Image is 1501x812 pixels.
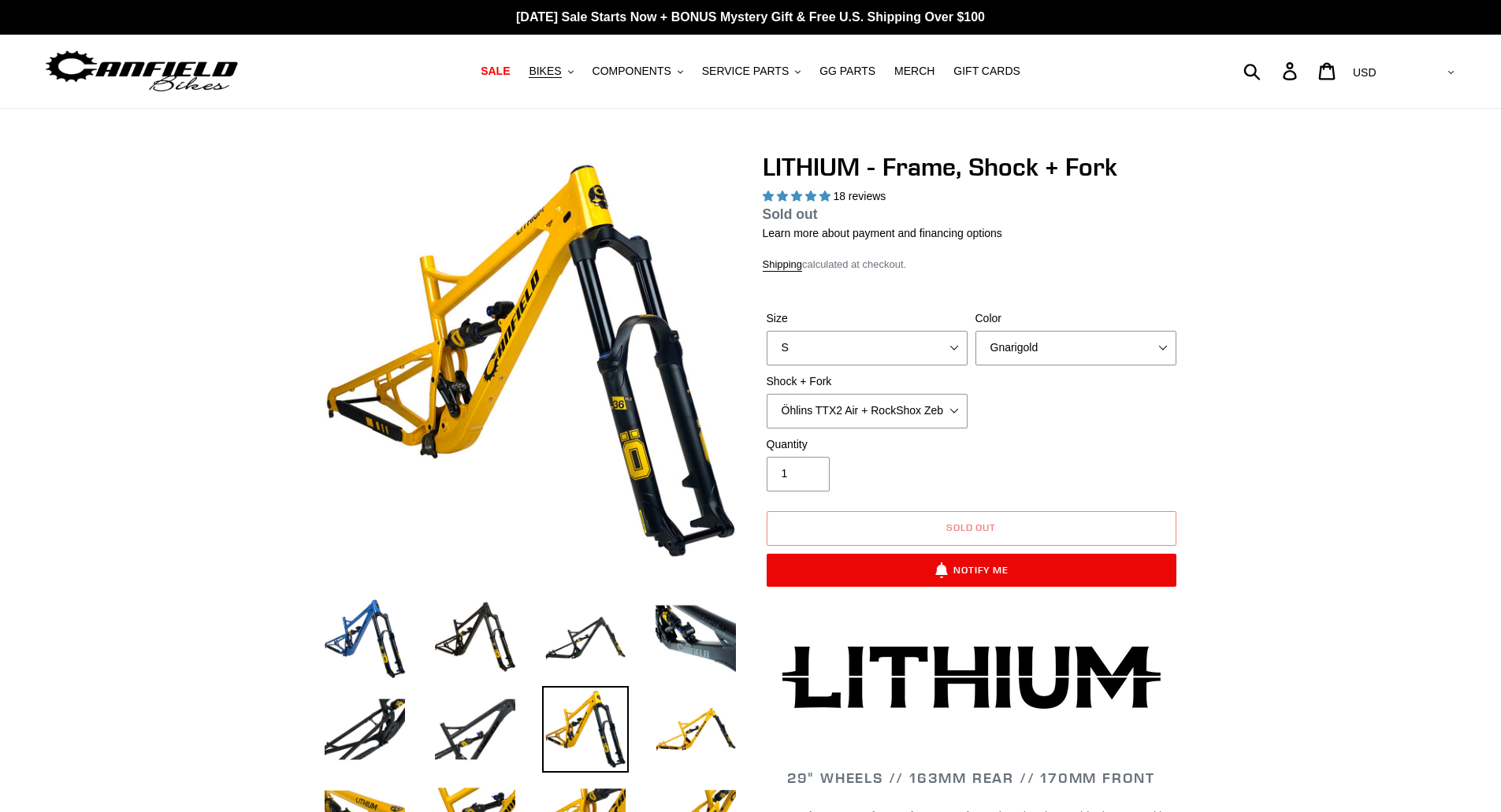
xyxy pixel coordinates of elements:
a: Learn more about payment and financing options [763,227,1002,239]
span: SERVICE PARTS [702,65,789,78]
span: GIFT CARDS [953,65,1020,78]
span: Sold out [763,206,818,222]
label: Size [767,310,968,327]
button: SERVICE PARTS [694,61,808,82]
img: Canfield Bikes [43,46,240,96]
span: COMPONENTS [593,65,671,78]
span: SALE [481,65,510,78]
span: Sold out [946,521,997,533]
div: calculated at checkout. [763,257,1180,273]
span: GG PARTS [819,65,875,78]
label: Quantity [767,436,968,453]
a: SALE [473,61,518,82]
img: Load image into Gallery viewer, LITHIUM - Frame, Shock + Fork [652,595,739,681]
span: 29" WHEELS // 163mm REAR // 170mm FRONT [787,769,1155,787]
button: Notify Me [767,554,1176,587]
img: Load image into Gallery viewer, LITHIUM - Frame, Shock + Fork [542,595,629,681]
span: MERCH [894,65,934,78]
img: Load image into Gallery viewer, LITHIUM - Frame, Shock + Fork [542,686,629,773]
img: Load image into Gallery viewer, LITHIUM - Frame, Shock + Fork [652,686,739,773]
button: Sold out [767,511,1176,546]
img: Load image into Gallery viewer, LITHIUM - Frame, Shock + Fork [321,686,408,773]
button: BIKES [521,61,581,82]
button: COMPONENTS [585,61,691,82]
span: 5.00 stars [763,190,834,202]
label: Shock + Fork [767,373,968,390]
img: LITHIUM - Frame, Shock + Fork [325,155,736,566]
img: Load image into Gallery viewer, LITHIUM - Frame, Shock + Fork [432,595,518,681]
img: Load image into Gallery viewer, LITHIUM - Frame, Shock + Fork [432,686,518,773]
img: Lithium-Logo_480x480.png [782,646,1161,709]
a: GIFT CARDS [946,61,1028,82]
span: 18 reviews [833,190,886,202]
input: Search [1252,54,1292,88]
a: MERCH [886,61,942,82]
a: Shipping [763,258,803,272]
label: Color [975,310,1176,327]
img: Load image into Gallery viewer, LITHIUM - Frame, Shock + Fork [321,595,408,681]
h1: LITHIUM - Frame, Shock + Fork [763,152,1180,182]
span: BIKES [529,65,561,78]
a: GG PARTS [812,61,883,82]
